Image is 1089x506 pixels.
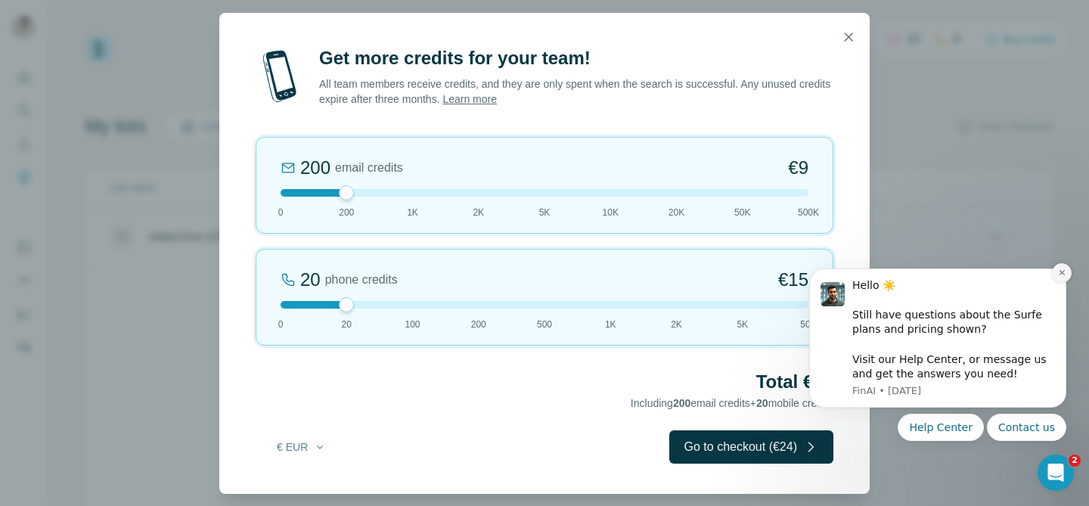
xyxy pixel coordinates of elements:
img: mobile-phone [256,46,304,107]
button: Quick reply: Help Center [111,159,197,186]
iframe: Intercom live chat [1038,455,1074,491]
span: 10K [603,206,619,219]
span: 5K [737,318,748,331]
span: email credits [335,159,403,177]
span: 1K [407,206,418,219]
span: €9 [788,156,808,180]
div: 20 [300,268,321,292]
span: 100 [405,318,420,331]
button: Quick reply: Contact us [200,159,280,186]
span: 0 [278,206,284,219]
span: 200 [471,318,486,331]
span: 20K [669,206,684,219]
button: € EUR [266,433,337,461]
p: Message from FinAI, sent 3d ago [66,129,268,143]
span: 2 [1069,455,1081,467]
span: 2K [671,318,682,331]
span: 500K [798,206,819,219]
span: 200 [339,206,354,219]
div: 200 [300,156,330,180]
span: phone credits [325,271,398,289]
div: Quick reply options [23,159,280,186]
img: Profile image for FinAI [34,27,58,51]
span: 5K [539,206,551,219]
a: Learn more [442,93,497,105]
span: 20 [342,318,352,331]
span: 2K [473,206,484,219]
span: 1K [605,318,616,331]
span: 500 [537,318,552,331]
iframe: Intercom notifications message [786,255,1089,450]
button: Dismiss notification [265,8,285,28]
span: 200 [673,397,690,409]
button: Go to checkout (€24) [669,430,833,464]
span: Including email credits + mobile credits [631,397,833,409]
span: 50K [734,206,750,219]
span: €15 [778,268,808,292]
div: message notification from FinAI, 3d ago. Hello ☀️ ​ Still have questions about the Surfe plans an... [23,14,280,153]
span: 20 [756,397,768,409]
div: Message content [66,23,268,127]
span: 0 [278,318,284,331]
p: All team members receive credits, and they are only spent when the search is successful. Any unus... [319,76,833,107]
h2: Total €24 [256,370,833,394]
div: Hello ☀️ ​ Still have questions about the Surfe plans and pricing shown? ​ Visit our Help Center,... [66,23,268,127]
